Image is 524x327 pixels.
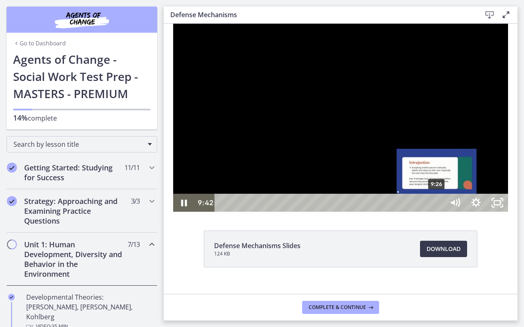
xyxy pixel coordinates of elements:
span: 3 / 3 [131,196,140,206]
button: Mute [280,170,302,188]
i: Completed [7,196,17,206]
h3: Defense Mechanisms [170,10,468,20]
span: 14% [13,113,28,123]
a: Download [420,241,467,257]
div: Search by lesson title [7,136,157,152]
span: 11 / 11 [124,163,140,172]
span: Search by lesson title [14,140,144,149]
span: Download [427,244,461,254]
h2: Unit 1: Human Development, Diversity and Behavior in the Environment [24,240,124,279]
img: Agents of Change [33,10,131,29]
button: Show settings menu [302,170,323,188]
h2: Getting Started: Studying for Success [24,163,124,182]
i: Completed [7,163,17,172]
span: Complete & continue [309,304,366,311]
button: Unfullscreen [323,170,344,188]
h1: Agents of Change - Social Work Test Prep - MASTERS - PREMIUM [13,51,151,102]
button: Complete & continue [302,301,379,314]
a: Go to Dashboard [13,39,66,47]
span: 7 / 13 [128,240,140,249]
i: Completed [8,294,15,300]
span: 124 KB [214,251,300,257]
iframe: Video Lesson [164,24,517,212]
span: Defense Mechanisms Slides [214,241,300,251]
h2: Strategy: Approaching and Examining Practice Questions [24,196,124,226]
p: complete [13,113,151,123]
